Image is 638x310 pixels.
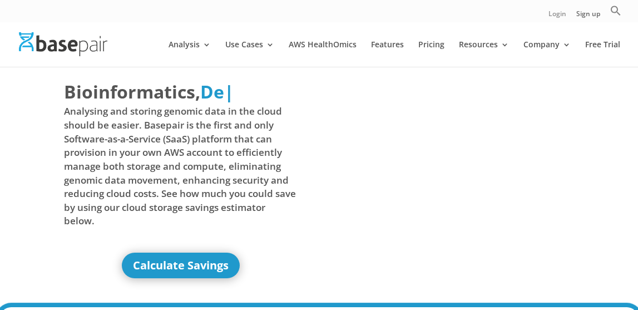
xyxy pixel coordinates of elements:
a: Features [371,41,404,67]
a: Resources [459,41,509,67]
span: Bioinformatics, [64,79,200,105]
a: Analysis [169,41,211,67]
span: De [200,80,224,104]
a: Pricing [418,41,444,67]
a: Login [548,11,566,22]
img: Basepair [19,32,107,56]
a: Use Cases [225,41,274,67]
iframe: Basepair - NGS Analysis Simplified [325,79,559,211]
span: | [224,80,234,104]
a: Search Icon Link [610,5,621,22]
span: Analysing and storing genomic data in the cloud should be easier. Basepair is the first and only ... [64,105,298,228]
a: Calculate Savings [122,253,240,278]
a: Sign up [576,11,600,22]
a: Free Trial [585,41,620,67]
a: Company [523,41,571,67]
svg: Search [610,5,621,16]
a: AWS HealthOmics [289,41,357,67]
